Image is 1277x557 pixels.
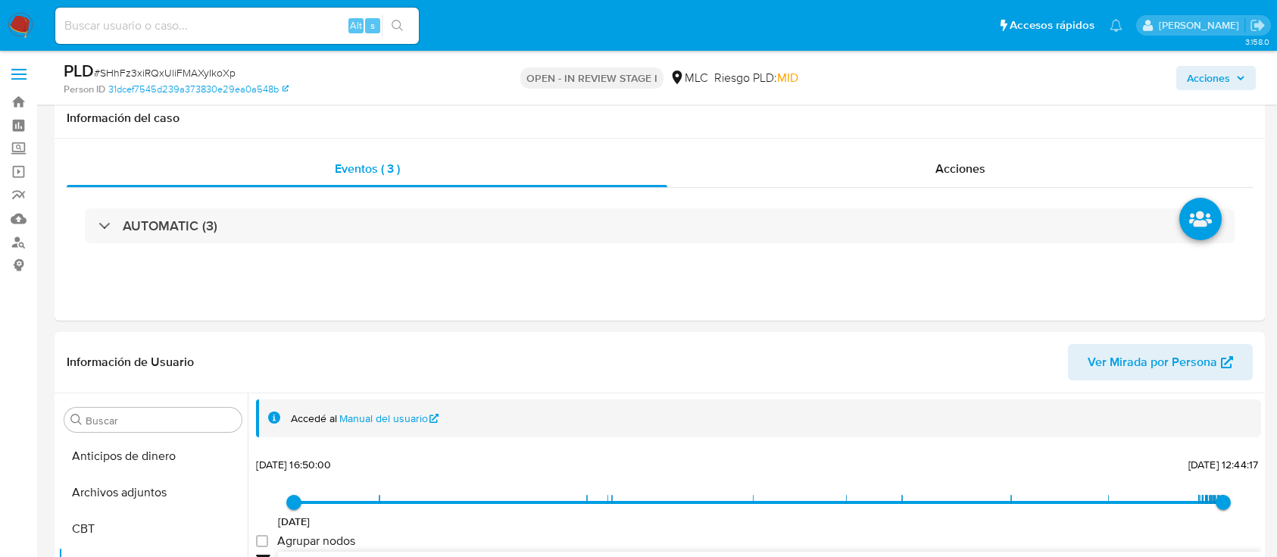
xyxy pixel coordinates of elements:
button: Archivos adjuntos [58,474,248,511]
button: Anticipos de dinero [58,438,248,474]
input: Agrupar nodos [256,535,268,547]
span: [DATE] 12:44:17 [1188,457,1258,472]
input: Buscar usuario o caso... [55,16,419,36]
span: [DATE] [278,514,311,529]
span: MID [777,69,798,86]
input: Buscar [86,414,236,427]
h1: Información de Usuario [67,355,194,370]
a: Salir [1250,17,1266,33]
span: Alt [350,18,362,33]
button: Buscar [70,414,83,426]
span: [DATE] 16:50:00 [256,457,331,472]
span: s [370,18,375,33]
a: 31dcef7545d239a373830e29ea0a548b [108,83,289,96]
div: MLC [670,70,708,86]
span: Acciones [935,160,985,177]
span: # SHhFz3xiRQxUliFMAXyIkoXp [94,65,236,80]
h3: AUTOMATIC (3) [123,217,217,234]
button: search-icon [382,15,413,36]
h1: Información del caso [67,111,1253,126]
b: Person ID [64,83,105,96]
b: PLD [64,58,94,83]
a: Notificaciones [1110,19,1122,32]
span: Ver Mirada por Persona [1088,344,1217,380]
span: Accedé al [291,411,337,426]
a: Manual del usuario [339,411,439,426]
span: Accesos rápidos [1010,17,1094,33]
button: Acciones [1176,66,1256,90]
button: Ver Mirada por Persona [1068,344,1253,380]
span: Eventos ( 3 ) [335,160,400,177]
span: Riesgo PLD: [714,70,798,86]
span: Acciones [1187,66,1230,90]
p: aline.magdaleno@mercadolibre.com [1159,18,1244,33]
p: OPEN - IN REVIEW STAGE I [520,67,663,89]
span: Agrupar nodos [277,534,355,549]
button: CBT [58,511,248,547]
div: AUTOMATIC (3) [85,208,1235,243]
